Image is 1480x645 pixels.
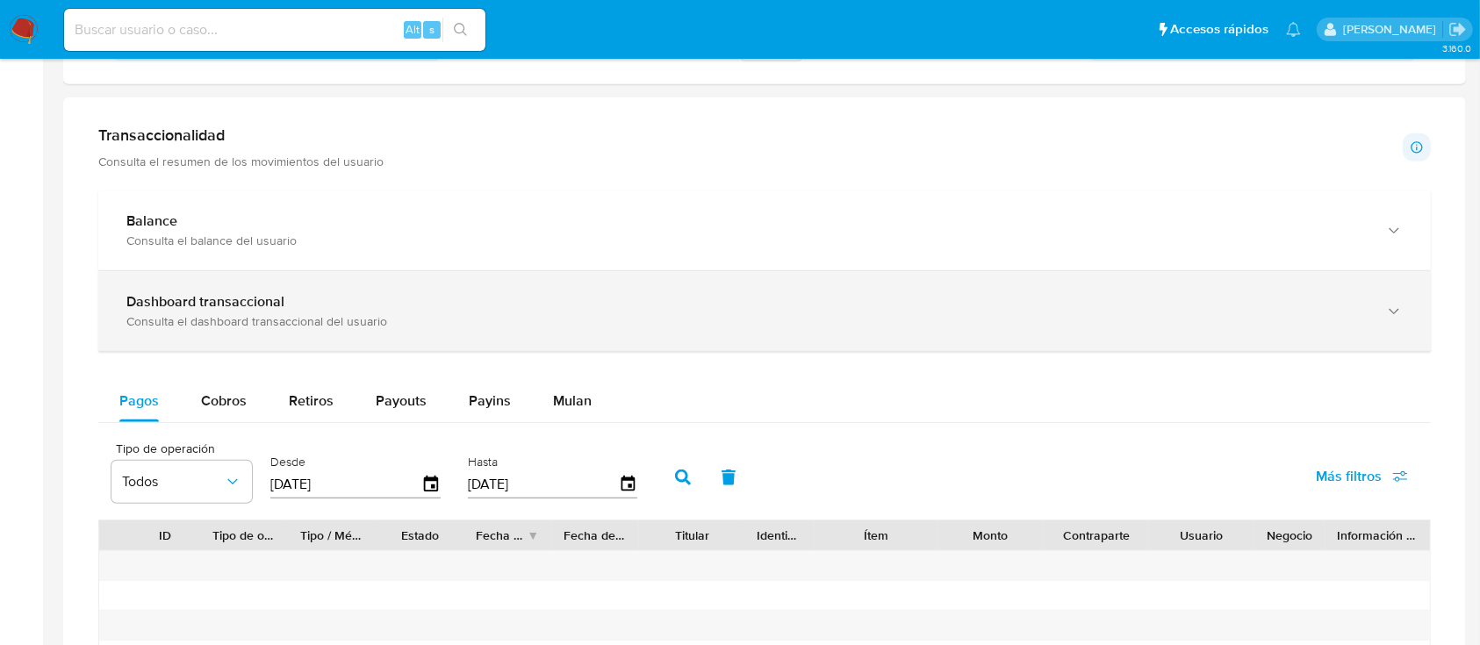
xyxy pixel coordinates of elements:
span: Alt [406,21,420,38]
a: Salir [1448,20,1467,39]
input: Buscar usuario o caso... [64,18,485,41]
span: Accesos rápidos [1170,20,1268,39]
p: ezequiel.castrillon@mercadolibre.com [1343,21,1442,38]
a: Notificaciones [1286,22,1301,37]
button: search-icon [442,18,478,42]
span: s [429,21,435,38]
span: 3.160.0 [1442,41,1471,55]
